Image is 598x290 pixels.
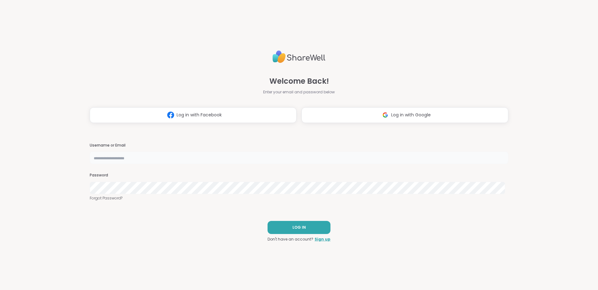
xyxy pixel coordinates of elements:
[292,225,306,230] span: LOG IN
[90,195,508,201] a: Forgot Password?
[315,236,330,242] a: Sign up
[301,107,508,123] button: Log in with Google
[90,143,508,148] h3: Username or Email
[379,109,391,121] img: ShareWell Logomark
[90,173,508,178] h3: Password
[165,109,177,121] img: ShareWell Logomark
[391,112,431,118] span: Log in with Google
[177,112,222,118] span: Log in with Facebook
[263,89,335,95] span: Enter your email and password below
[269,76,329,87] span: Welcome Back!
[90,107,297,123] button: Log in with Facebook
[268,236,313,242] span: Don't have an account?
[273,48,325,66] img: ShareWell Logo
[268,221,330,234] button: LOG IN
